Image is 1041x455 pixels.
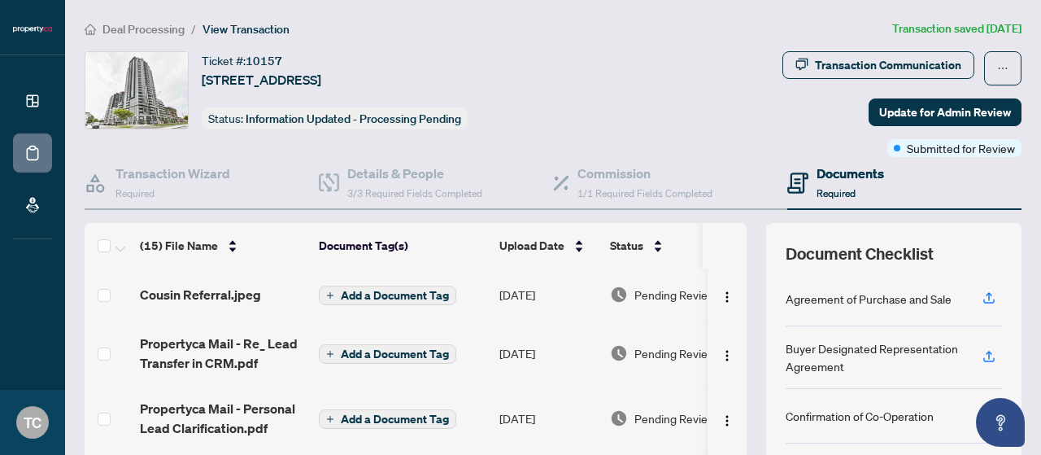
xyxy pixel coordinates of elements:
[102,22,185,37] span: Deal Processing
[634,286,716,304] span: Pending Review
[493,269,603,321] td: [DATE]
[85,52,188,129] img: IMG-E12018436_1.jpg
[577,164,712,183] h4: Commission
[191,20,196,38] li: /
[140,399,306,438] span: Propertyca Mail - Personal Lead Clarification.pdf
[869,98,1021,126] button: Update for Admin Review
[24,411,41,434] span: TC
[319,409,456,429] button: Add a Document Tag
[341,348,449,360] span: Add a Document Tag
[319,343,456,365] button: Add a Document Tag
[326,291,334,300] span: plus
[326,415,334,423] span: plus
[202,107,468,129] div: Status:
[140,237,218,255] span: (15) File Name
[610,344,628,362] img: Document Status
[634,344,716,362] span: Pending Review
[115,164,230,183] h4: Transaction Wizard
[140,285,261,304] span: Cousin Referral.jpeg
[499,237,564,255] span: Upload Date
[312,223,493,269] th: Document Tag(s)
[493,321,603,386] td: [DATE]
[634,409,716,427] span: Pending Review
[115,187,155,199] span: Required
[85,24,96,35] span: home
[319,409,456,430] button: Add a Document Tag
[714,405,740,431] button: Logo
[610,237,643,255] span: Status
[246,54,282,68] span: 10157
[782,51,974,79] button: Transaction Communication
[721,414,734,427] img: Logo
[493,223,603,269] th: Upload Date
[326,350,334,358] span: plus
[610,409,628,427] img: Document Status
[714,340,740,366] button: Logo
[892,20,1021,38] article: Transaction saved [DATE]
[347,164,482,183] h4: Details & People
[203,22,290,37] span: View Transaction
[341,290,449,301] span: Add a Document Tag
[721,291,734,304] img: Logo
[714,282,740,308] button: Logo
[140,334,306,373] span: Propertyca Mail - Re_ Lead Transfer in CRM.pdf
[997,63,1008,74] span: ellipsis
[347,187,482,199] span: 3/3 Required Fields Completed
[319,285,456,306] button: Add a Document Tag
[786,339,963,375] div: Buyer Designated Representation Agreement
[817,187,856,199] span: Required
[202,51,282,70] div: Ticket #:
[879,99,1011,125] span: Update for Admin Review
[246,112,461,126] span: Information Updated - Processing Pending
[202,70,321,90] span: [STREET_ADDRESS]
[786,243,934,265] span: Document Checklist
[907,139,1015,157] span: Submitted for Review
[13,24,52,34] img: logo
[610,286,628,304] img: Document Status
[319,344,456,364] button: Add a Document Tag
[603,223,742,269] th: Status
[341,413,449,425] span: Add a Document Tag
[721,349,734,362] img: Logo
[319,286,456,305] button: Add a Document Tag
[976,398,1025,447] button: Open asap
[577,187,712,199] span: 1/1 Required Fields Completed
[817,164,884,183] h4: Documents
[493,386,603,451] td: [DATE]
[786,290,952,308] div: Agreement of Purchase and Sale
[815,52,961,78] div: Transaction Communication
[133,223,312,269] th: (15) File Name
[786,407,934,425] div: Confirmation of Co-Operation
